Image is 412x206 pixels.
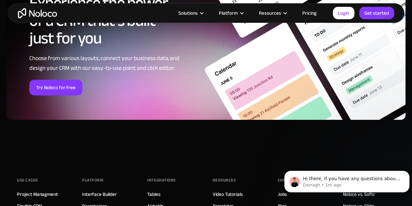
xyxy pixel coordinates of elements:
a: Video Tutorials [213,190,243,198]
iframe: Intercom notifications message [282,157,412,203]
div: Resources [213,175,236,185]
a: Try Noloco for free [29,80,82,95]
div: Platform [82,175,103,185]
div: Platform [219,9,238,17]
a: Get started [359,7,394,19]
a: Jobs [278,190,287,198]
div: Resources [251,9,294,17]
a: Tables [147,190,160,198]
a: home [18,8,57,18]
a: Project Managment [17,190,58,198]
div: Solutions [170,9,211,17]
a: Pricing [294,9,325,17]
a: Interface Builder [82,190,117,198]
div: Choose from various layouts, connect your business data, and design your CRM with our easy-to-use... [29,54,194,73]
div: Solutions [178,9,198,17]
div: Resources [259,9,281,17]
div: INTEGRATIONS [147,175,176,185]
div: Use Cases [17,175,38,185]
a: Login [333,7,354,19]
div: Platform [211,9,251,17]
div: Company [278,175,297,185]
